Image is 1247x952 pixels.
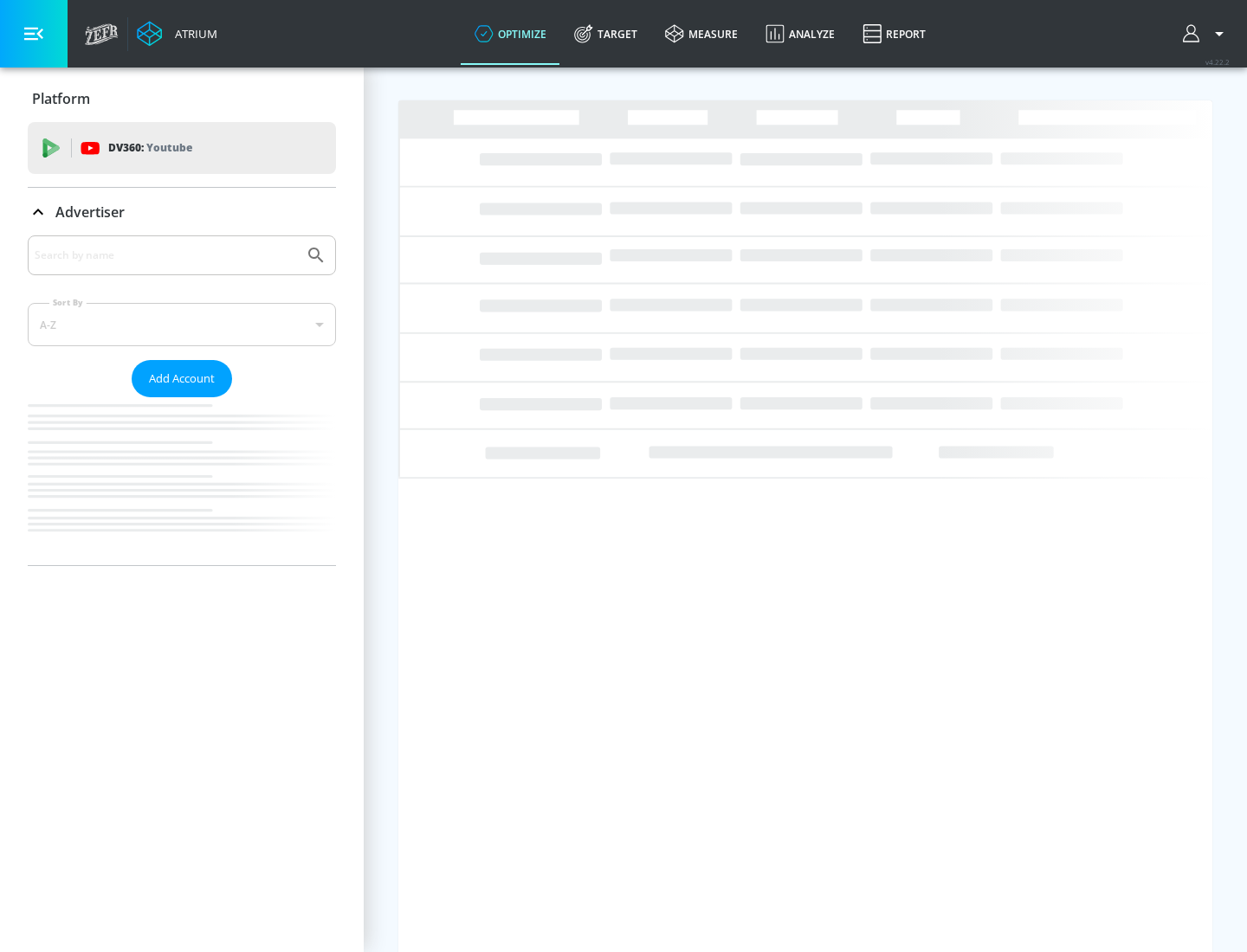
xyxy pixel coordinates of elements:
[168,26,217,42] div: Atrium
[49,297,87,308] label: Sort By
[461,3,560,65] a: optimize
[28,303,336,346] div: A-Z
[149,369,215,389] span: Add Account
[28,235,336,565] div: Advertiser
[28,397,336,565] nav: list of Advertiser
[137,21,217,47] a: Atrium
[28,74,336,123] div: Platform
[1205,57,1230,67] span: v 4.22.2
[28,122,336,174] div: DV360: Youtube
[32,89,90,108] p: Platform
[146,138,192,157] p: Youtube
[108,138,192,158] p: DV360:
[651,3,752,65] a: measure
[752,3,849,65] a: Analyze
[132,360,232,397] button: Add Account
[849,3,940,65] a: Report
[28,188,336,236] div: Advertiser
[35,244,297,267] input: Search by name
[560,3,651,65] a: Target
[55,203,125,222] p: Advertiser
